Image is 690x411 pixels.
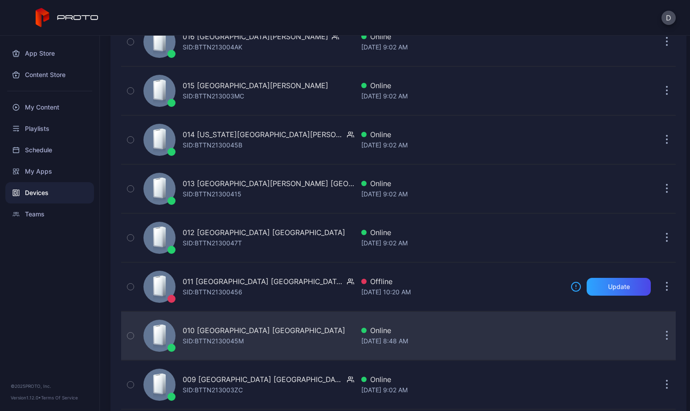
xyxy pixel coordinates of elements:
div: Online [361,227,563,238]
div: [DATE] 9:02 AM [361,189,563,199]
div: SID: BTTN2130045M [183,336,244,346]
a: App Store [5,43,94,64]
div: [DATE] 9:02 AM [361,140,563,151]
a: Content Store [5,64,94,85]
div: SID: BTTN213004AK [183,42,242,53]
div: 016 [GEOGRAPHIC_DATA][PERSON_NAME] [183,31,328,42]
div: SID: BTTN21300456 [183,287,242,297]
button: D [661,11,676,25]
div: Update [608,283,630,290]
a: My Content [5,97,94,118]
div: SID: BTTN2130047T [183,238,242,248]
div: SID: BTTN213003MC [183,91,244,102]
div: [DATE] 10:20 AM [361,287,563,297]
div: [DATE] 8:48 AM [361,336,563,346]
div: SID: BTTN213003ZC [183,385,243,395]
div: Online [361,129,563,140]
div: Online [361,31,563,42]
span: Version 1.12.0 • [11,395,41,400]
div: [DATE] 9:02 AM [361,42,563,53]
div: [DATE] 9:02 AM [361,238,563,248]
button: Update [587,278,651,296]
div: SID: BTTN21300415 [183,189,241,199]
div: SID: BTTN2130045B [183,140,242,151]
div: 013 [GEOGRAPHIC_DATA][PERSON_NAME] [GEOGRAPHIC_DATA] [183,178,354,189]
div: © 2025 PROTO, Inc. [11,383,89,390]
div: Online [361,325,563,336]
div: 009 [GEOGRAPHIC_DATA] [GEOGRAPHIC_DATA] [183,374,343,385]
div: Online [361,178,563,189]
a: Schedule [5,139,94,161]
div: Offline [361,276,563,287]
a: Devices [5,182,94,203]
div: [DATE] 9:02 AM [361,91,563,102]
div: 014 [US_STATE][GEOGRAPHIC_DATA][PERSON_NAME] [GEOGRAPHIC_DATA] [183,129,343,140]
div: Online [361,374,563,385]
div: 011 [GEOGRAPHIC_DATA] [GEOGRAPHIC_DATA] [183,276,343,287]
a: My Apps [5,161,94,182]
div: 012 [GEOGRAPHIC_DATA] [GEOGRAPHIC_DATA] [183,227,345,238]
a: Playlists [5,118,94,139]
div: Online [361,80,563,91]
a: Terms Of Service [41,395,78,400]
div: 015 [GEOGRAPHIC_DATA][PERSON_NAME] [183,80,328,91]
div: 010 [GEOGRAPHIC_DATA] [GEOGRAPHIC_DATA] [183,325,345,336]
div: [DATE] 9:02 AM [361,385,563,395]
a: Teams [5,203,94,225]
